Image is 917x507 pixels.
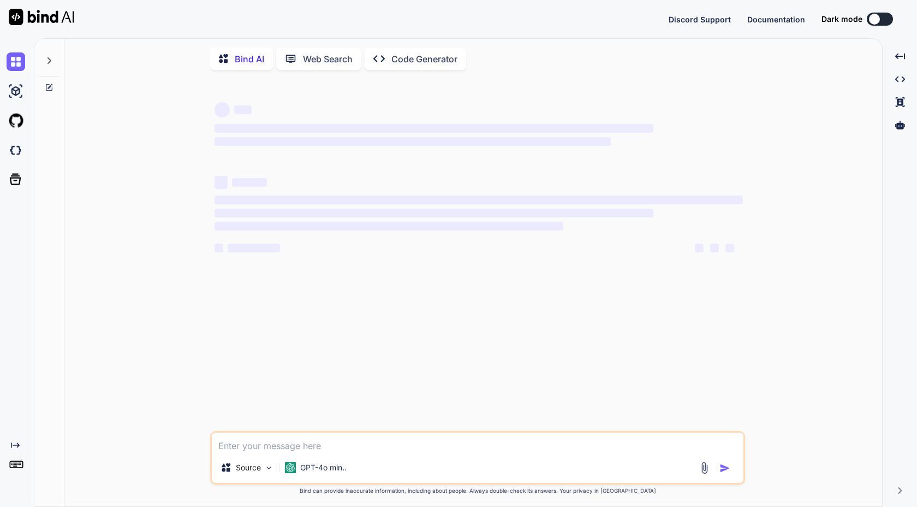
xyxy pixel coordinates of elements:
p: Bind AI [235,52,264,66]
img: icon [719,463,730,474]
span: ‌ [215,124,653,133]
img: ai-studio [7,82,25,101]
span: ‌ [215,176,228,189]
p: Bind can provide inaccurate information, including about people. Always double-check its answers.... [210,487,745,495]
p: Code Generator [391,52,457,66]
span: Dark mode [821,14,862,25]
span: ‌ [215,196,743,204]
button: Discord Support [669,14,731,25]
p: Source [236,462,261,473]
p: GPT-4o min.. [300,462,347,473]
img: Bind AI [9,9,74,25]
span: ‌ [232,178,267,187]
img: GPT-4o mini [285,462,296,473]
button: Documentation [747,14,805,25]
span: ‌ [234,105,252,114]
img: darkCloudIdeIcon [7,141,25,160]
span: Discord Support [669,15,731,24]
img: chat [7,52,25,71]
img: githubLight [7,111,25,130]
span: ‌ [228,244,280,252]
p: Web Search [303,52,353,66]
span: ‌ [215,137,611,146]
span: ‌ [710,244,719,252]
span: ‌ [215,244,223,252]
span: ‌ [215,222,563,231]
span: Documentation [747,15,805,24]
span: ‌ [215,209,653,217]
img: Pick Models [264,463,273,473]
span: ‌ [725,244,734,252]
span: ‌ [695,244,704,252]
span: ‌ [215,102,230,117]
img: attachment [698,462,711,474]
